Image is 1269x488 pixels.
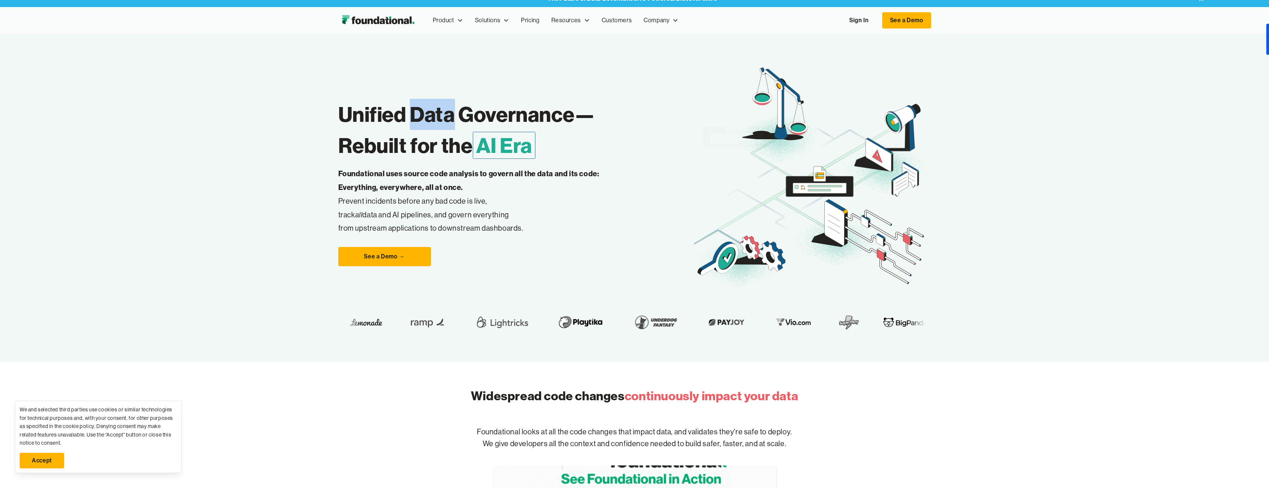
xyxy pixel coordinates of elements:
[350,317,382,328] img: Lemonade
[427,8,469,33] div: Product
[398,414,872,462] p: Foundational looks at all the code changes that impact data, and validates they're safe to deploy...
[839,312,860,332] img: SuperPlay
[545,8,595,33] div: Resources
[475,16,500,25] div: Solutions
[882,12,931,29] a: See a Demo
[20,405,177,447] div: We and selected third parties use cookies or similar technologies for technical purposes and, wit...
[842,13,876,28] a: Sign In
[433,16,454,25] div: Product
[338,99,694,161] h1: Unified Data Governance— Rebuilt for the
[631,312,681,332] img: Underdog Fantasy
[705,317,748,328] img: Payjoy
[338,13,418,28] a: home
[473,132,536,159] span: AI Era
[883,317,927,328] img: BigPanda
[644,16,670,25] div: Company
[338,169,599,192] strong: Foundational uses source code analysis to govern all the data and its code: Everything, everywher...
[515,8,545,33] a: Pricing
[554,312,607,332] img: Playtika
[20,453,64,468] a: Accept
[338,167,623,235] p: Prevent incidents before any bad code is live, track data and AI pipelines, and govern everything...
[469,8,515,33] div: Solutions
[471,387,798,405] h2: Widespread code changes
[772,317,815,328] img: Vio.com
[406,312,451,332] img: Ramp
[638,8,684,33] div: Company
[625,388,798,404] span: continuously impact your data
[338,247,431,266] a: See a Demo →
[1232,452,1269,488] iframe: Chat Widget
[596,8,638,33] a: Customers
[355,210,363,219] em: all
[551,16,581,25] div: Resources
[338,13,418,28] img: Foundational Logo
[474,312,531,332] img: Lightricks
